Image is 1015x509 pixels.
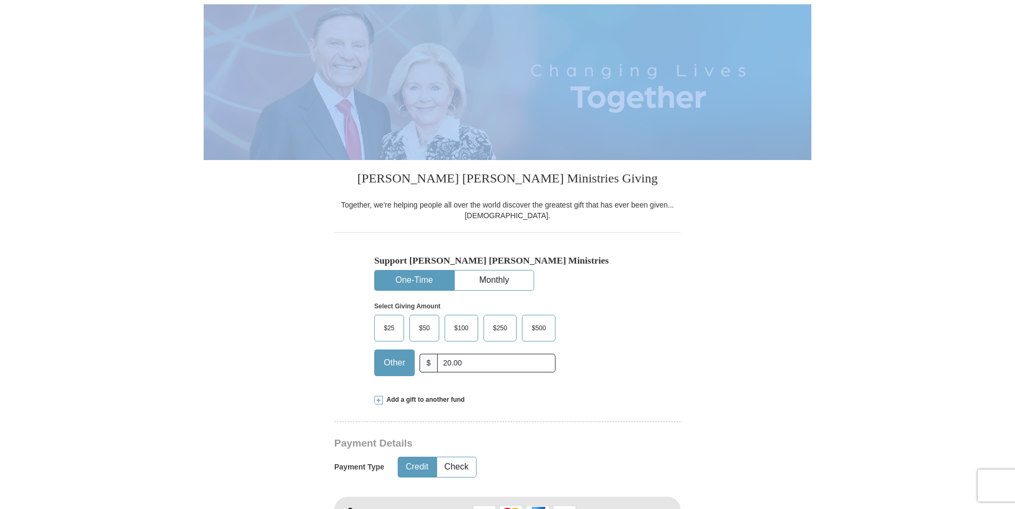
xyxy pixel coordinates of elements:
[398,457,436,477] button: Credit
[414,320,435,336] span: $50
[334,160,681,200] h3: [PERSON_NAME] [PERSON_NAME] Ministries Giving
[526,320,551,336] span: $500
[374,255,641,266] h5: Support [PERSON_NAME] [PERSON_NAME] Ministries
[437,354,555,372] input: Other Amount
[383,395,465,404] span: Add a gift to another fund
[375,271,454,290] button: One-Time
[374,303,440,310] strong: Select Giving Amount
[420,354,438,372] span: $
[437,457,476,477] button: Check
[334,438,606,450] h3: Payment Details
[449,320,474,336] span: $100
[488,320,513,336] span: $250
[378,355,410,371] span: Other
[455,271,534,290] button: Monthly
[378,320,400,336] span: $25
[334,200,681,221] div: Together, we're helping people all over the world discover the greatest gift that has ever been g...
[334,463,384,472] h5: Payment Type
